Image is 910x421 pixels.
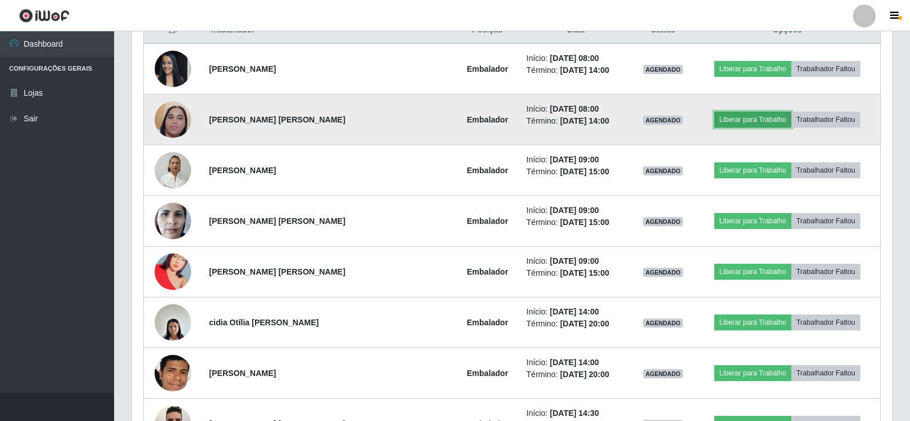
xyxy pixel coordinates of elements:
strong: [PERSON_NAME] [209,166,276,175]
button: Trabalhador Faltou [791,162,860,178]
strong: [PERSON_NAME] [PERSON_NAME] [209,115,346,124]
button: Trabalhador Faltou [791,264,860,280]
li: Início: [527,357,625,369]
img: 1709861924003.jpeg [155,348,191,399]
li: Término: [527,115,625,127]
li: Término: [527,318,625,330]
strong: [PERSON_NAME] [209,64,276,73]
img: 1690487685999.jpeg [155,298,191,346]
li: Término: [527,369,625,381]
img: 1718807119279.jpeg [155,239,191,304]
img: 1737733011541.jpeg [155,44,191,93]
li: Início: [527,154,625,166]
button: Liberar para Trabalho [714,61,791,77]
li: Início: [527,205,625,216]
img: CoreUI Logo [19,9,70,23]
time: [DATE] 15:00 [560,218,609,227]
button: Liberar para Trabalho [714,365,791,381]
button: Trabalhador Faltou [791,112,860,128]
strong: Embalador [467,267,508,276]
li: Término: [527,64,625,76]
button: Liberar para Trabalho [714,112,791,128]
time: [DATE] 14:00 [560,116,609,125]
span: AGENDADO [643,268,683,277]
time: [DATE] 15:00 [560,268,609,277]
img: 1675303307649.jpeg [155,146,191,194]
time: [DATE] 14:00 [560,66,609,75]
time: [DATE] 08:00 [550,104,599,113]
button: Liberar para Trabalho [714,213,791,229]
time: [DATE] 14:00 [550,307,599,316]
button: Liberar para Trabalho [714,162,791,178]
time: [DATE] 09:00 [550,155,599,164]
li: Início: [527,407,625,419]
span: AGENDADO [643,65,683,74]
strong: [PERSON_NAME] [209,369,276,378]
strong: Embalador [467,115,508,124]
span: AGENDADO [643,166,683,175]
button: Liberar para Trabalho [714,264,791,280]
strong: [PERSON_NAME] [PERSON_NAME] [209,267,346,276]
button: Trabalhador Faltou [791,61,860,77]
button: Liberar para Trabalho [714,314,791,330]
li: Início: [527,52,625,64]
strong: Embalador [467,64,508,73]
span: AGENDADO [643,369,683,378]
li: Início: [527,255,625,267]
time: [DATE] 09:00 [550,256,599,265]
time: [DATE] 08:00 [550,54,599,63]
li: Término: [527,166,625,178]
time: [DATE] 09:00 [550,206,599,215]
strong: Embalador [467,216,508,226]
strong: Embalador [467,318,508,327]
li: Término: [527,216,625,228]
img: 1739383182576.jpeg [155,79,191,160]
li: Término: [527,267,625,279]
li: Início: [527,103,625,115]
button: Trabalhador Faltou [791,314,860,330]
strong: cidia Otília [PERSON_NAME] [209,318,319,327]
time: [DATE] 20:00 [560,370,609,379]
time: [DATE] 14:00 [550,358,599,367]
span: AGENDADO [643,116,683,125]
span: AGENDADO [643,217,683,226]
button: Trabalhador Faltou [791,365,860,381]
time: [DATE] 15:00 [560,167,609,176]
strong: Embalador [467,369,508,378]
strong: Embalador [467,166,508,175]
strong: [PERSON_NAME] [PERSON_NAME] [209,216,346,226]
button: Trabalhador Faltou [791,213,860,229]
li: Início: [527,306,625,318]
img: 1694453886302.jpeg [155,197,191,245]
span: AGENDADO [643,318,683,328]
time: [DATE] 20:00 [560,319,609,328]
time: [DATE] 14:30 [550,408,599,418]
